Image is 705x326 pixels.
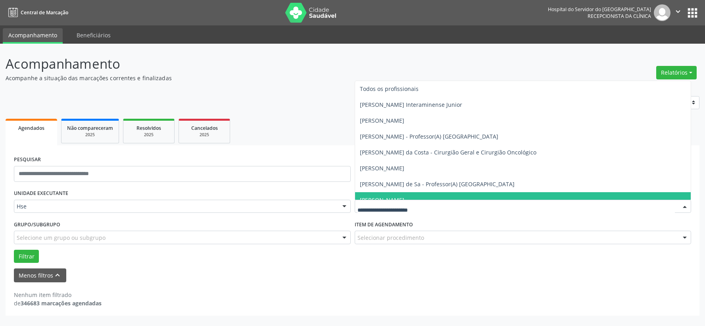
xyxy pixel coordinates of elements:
[184,132,224,138] div: 2025
[14,187,68,200] label: UNIDADE EXECUTANTE
[14,268,66,282] button: Menos filtroskeyboard_arrow_up
[6,74,491,82] p: Acompanhe a situação das marcações correntes e finalizadas
[588,13,651,19] span: Recepcionista da clínica
[686,6,699,20] button: apps
[21,299,102,307] strong: 346683 marcações agendadas
[6,54,491,74] p: Acompanhamento
[357,233,424,242] span: Selecionar procedimento
[18,125,44,131] span: Agendados
[71,28,116,42] a: Beneficiários
[14,291,102,299] div: Nenhum item filtrado
[360,180,515,188] span: [PERSON_NAME] de Sa - Professor(A) [GEOGRAPHIC_DATA]
[136,125,161,131] span: Resolvidos
[3,28,63,44] a: Acompanhamento
[6,6,68,19] a: Central de Marcação
[67,125,113,131] span: Não compareceram
[360,133,498,140] span: [PERSON_NAME] - Professor(A) [GEOGRAPHIC_DATA]
[17,203,334,210] span: Hse
[548,6,651,13] div: Hospital do Servidor do [GEOGRAPHIC_DATA]
[656,66,697,79] button: Relatórios
[360,85,419,93] span: Todos os profissionais
[674,7,682,16] i: 
[360,164,404,172] span: [PERSON_NAME]
[14,218,60,231] label: Grupo/Subgrupo
[670,4,686,21] button: 
[14,250,39,263] button: Filtrar
[360,101,462,108] span: [PERSON_NAME] Interaminense Junior
[360,196,404,204] span: [PERSON_NAME]
[14,299,102,307] div: de
[360,117,404,124] span: [PERSON_NAME]
[360,149,536,156] span: [PERSON_NAME] da Costa - Cirurgião Geral e Cirurgião Oncológico
[53,271,62,280] i: keyboard_arrow_up
[654,4,670,21] img: img
[129,132,169,138] div: 2025
[21,9,68,16] span: Central de Marcação
[67,132,113,138] div: 2025
[191,125,218,131] span: Cancelados
[14,154,41,166] label: PESQUISAR
[355,218,413,231] label: Item de agendamento
[17,233,106,242] span: Selecione um grupo ou subgrupo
